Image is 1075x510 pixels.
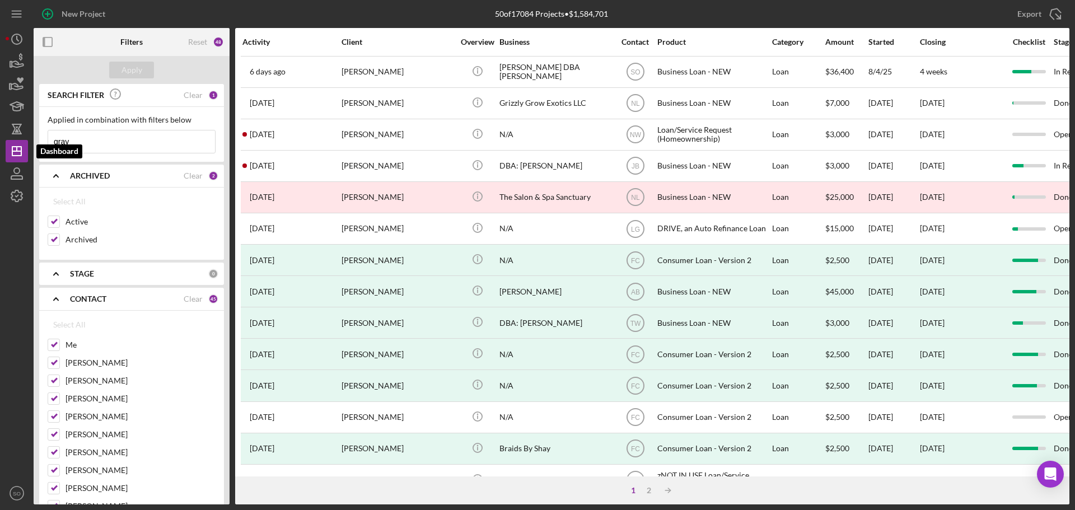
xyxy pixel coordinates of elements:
div: Loan [772,434,824,464]
div: Select All [53,190,86,213]
time: 2024-09-16 04:44 [250,193,274,202]
div: $2,500 [825,403,867,432]
div: Loan [772,339,824,369]
time: [DATE] [920,129,945,139]
div: [PERSON_NAME] [342,183,454,212]
div: [PERSON_NAME] [342,403,454,432]
div: Overview [456,38,498,46]
div: Started [868,38,919,46]
div: [PERSON_NAME] [342,214,454,244]
div: [DATE] [868,403,919,432]
div: Reset [188,38,207,46]
div: [DATE] [868,434,919,464]
div: Select All [53,314,86,336]
div: Loan [772,88,824,118]
div: [DATE] [868,88,919,118]
div: [DATE] [920,319,945,327]
time: 2024-03-05 18:36 [250,475,274,484]
label: Archived [66,234,216,245]
div: Loan [772,277,824,306]
text: FC [631,476,640,484]
div: 50 of 17084 Projects • $1,584,701 [495,10,608,18]
text: FC [631,350,640,358]
div: [DATE] [868,245,919,275]
div: Consumer Loan - Version 2 [657,245,769,275]
label: [PERSON_NAME] [66,357,216,368]
div: [PERSON_NAME] [342,151,454,181]
div: Grizzly Grow Exotics LLC [499,88,611,118]
time: 2024-05-20 16:10 [250,287,274,296]
div: Consumer Loan - Version 2 [657,339,769,369]
div: [DATE] [868,151,919,181]
label: [PERSON_NAME] [66,483,216,494]
b: CONTACT [70,294,106,303]
div: Loan [772,120,824,149]
label: [PERSON_NAME] [66,429,216,440]
div: Apply [121,62,142,78]
div: [DATE] [868,339,919,369]
text: TW [630,319,641,327]
div: [PERSON_NAME] DBA [PERSON_NAME] [499,57,611,87]
div: [DATE] [868,214,919,244]
div: Clear [184,91,203,100]
div: Checklist [1005,38,1053,46]
div: Loan [772,151,824,181]
div: Business Loan - NEW [657,183,769,212]
div: Loan [772,245,824,275]
div: Business Loan - NEW [657,57,769,87]
time: [DATE] [920,223,945,233]
div: N/A [499,371,611,400]
div: [PERSON_NAME] [342,371,454,400]
div: N/A [499,214,611,244]
div: N/A [499,339,611,369]
time: 2024-05-22 15:13 [250,256,274,265]
div: Loan [772,371,824,400]
div: Business Loan - NEW [657,308,769,338]
text: SO [630,68,640,76]
label: [PERSON_NAME] [66,411,216,422]
button: SO [6,482,28,504]
div: [DATE] [920,287,945,296]
time: 2024-06-04 17:30 [250,224,274,233]
div: The Salon & Spa Sanctuary [499,183,611,212]
div: Loan/Service Request (Homeownership) [657,120,769,149]
div: [DATE] [920,350,945,359]
label: [PERSON_NAME] [66,393,216,404]
time: 2024-05-08 15:36 [250,319,274,327]
div: Product [657,38,769,46]
div: [DATE] [868,308,919,338]
div: Business Loan - NEW [657,151,769,181]
div: $2,500 [825,339,867,369]
div: $15,000 [825,214,867,244]
div: DRIVE, an Auto Refinance Loan [657,214,769,244]
div: $2,500 [825,371,867,400]
div: N/A [499,120,611,149]
div: $3,000 [825,465,867,495]
div: N/A [499,403,611,432]
b: STAGE [70,269,94,278]
time: 2024-03-22 22:56 [250,413,274,422]
time: [DATE] [920,192,945,202]
div: 48 [213,36,224,48]
div: [PERSON_NAME] [342,120,454,149]
div: [PERSON_NAME] [342,88,454,118]
div: zNOT IN USE Loan/Service Request [657,465,769,495]
div: Category [772,38,824,46]
div: Activity [242,38,340,46]
time: 2024-03-27 04:10 [250,381,274,390]
div: Consumer Loan - Version 2 [657,434,769,464]
div: DBA: [PERSON_NAME] [499,308,611,338]
div: [DATE] [920,444,945,453]
div: [PERSON_NAME] [499,277,611,306]
div: Loan [772,403,824,432]
label: Active [66,216,216,227]
div: $36,400 [825,57,867,87]
button: Export [1006,3,1069,25]
div: 45 [208,294,218,304]
div: Loan [772,308,824,338]
label: Me [66,339,216,350]
div: $3,000 [825,308,867,338]
time: 2024-03-15 15:32 [250,444,274,453]
div: Loan [772,57,824,87]
div: Export [1017,3,1041,25]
